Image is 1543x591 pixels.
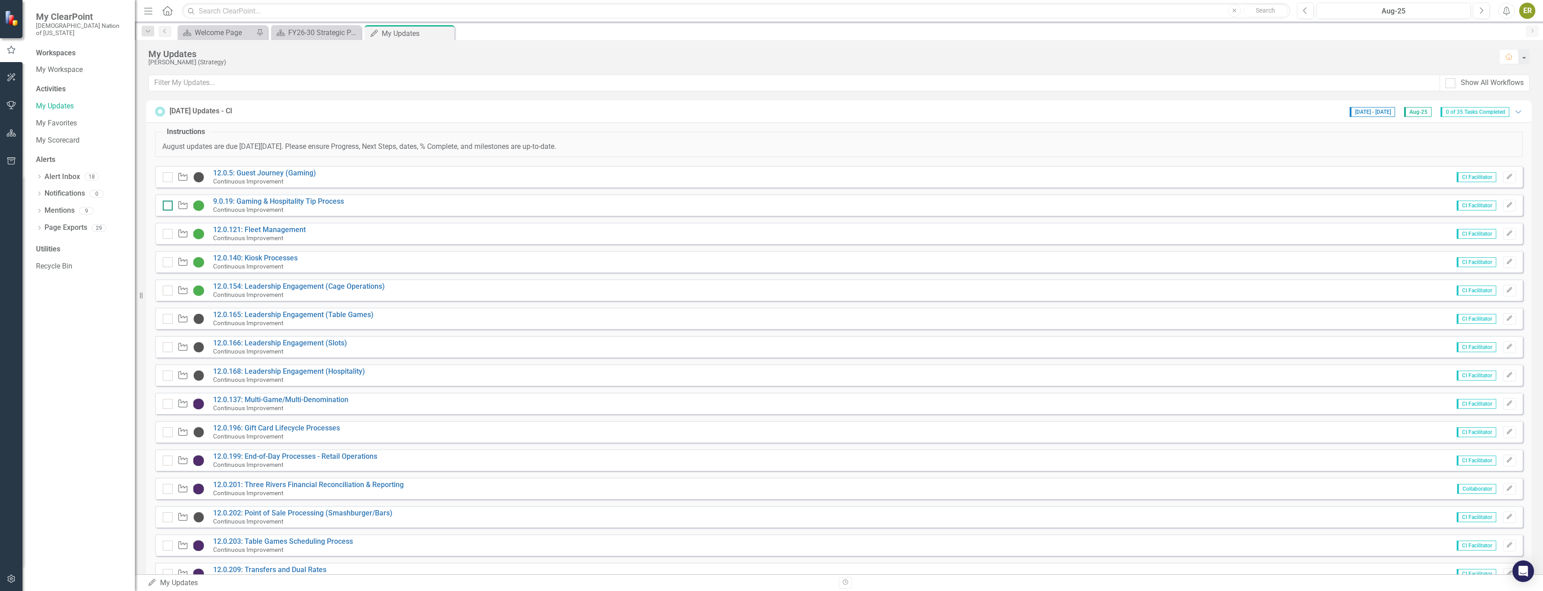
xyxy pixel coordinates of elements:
[213,169,316,177] a: 12.0.5: Guest Journey (Gaming)
[1457,512,1496,522] span: CI Facilitator
[288,27,359,38] div: FY26-30 Strategic Plan
[36,244,126,255] div: Utilities
[182,3,1290,19] input: Search ClearPoint...
[85,173,99,181] div: 18
[213,404,283,412] small: Continuous Improvement
[180,27,254,38] a: Welcome Page
[213,565,326,574] a: 12.0.209: Transfers and Dual Rates
[213,537,353,546] a: 12.0.203: Table Games Scheduling Process
[1457,371,1496,381] span: CI Facilitator
[193,569,204,579] img: CI In Progress
[213,206,283,213] small: Continuous Improvement
[1320,6,1467,17] div: Aug-25
[169,106,232,116] div: [DATE] Updates - CI
[1457,314,1496,324] span: CI Facilitator
[195,27,254,38] div: Welcome Page
[1461,78,1524,88] div: Show All Workflows
[213,480,404,489] a: 12.0.201: Three Rivers Financial Reconciliation & Reporting
[193,172,204,183] img: CI Upcoming
[213,348,283,355] small: Continuous Improvement
[1512,560,1534,582] div: Open Intercom Messenger
[193,512,204,523] img: CI Upcoming
[193,398,204,409] img: CI In Progress
[213,178,283,185] small: Continuous Improvement
[1457,257,1496,267] span: CI Facilitator
[213,225,306,234] a: 12.0.121: Fleet Management
[36,84,126,94] div: Activities
[36,11,126,22] span: My ClearPoint
[213,424,340,432] a: 12.0.196: Gift Card Lifecycle Processes
[148,49,1490,59] div: My Updates
[1457,456,1496,466] span: CI Facilitator
[1457,484,1496,494] span: Collaborator
[213,546,283,553] small: Continuous Improvement
[1457,427,1496,437] span: CI Facilitator
[148,59,1490,66] div: [PERSON_NAME] (Strategy)
[382,28,452,39] div: My Updates
[1457,569,1496,579] span: CI Facilitator
[213,339,347,347] a: 12.0.166: Leadership Engagement (Slots)
[213,197,344,206] a: 9.0.19: Gaming & Hospitality Tip Process
[213,291,283,298] small: Continuous Improvement
[36,155,126,165] div: Alerts
[213,574,283,582] small: Continuous Improvement
[45,206,75,216] a: Mentions
[45,172,80,182] a: Alert Inbox
[213,263,283,270] small: Continuous Improvement
[1256,7,1275,14] span: Search
[193,427,204,438] img: CI Upcoming
[1457,342,1496,352] span: CI Facilitator
[193,313,204,324] img: CI Upcoming
[36,22,126,37] small: [DEMOGRAPHIC_DATA] Nation of [US_STATE]
[213,489,283,497] small: Continuous Improvement
[1457,229,1496,239] span: CI Facilitator
[213,310,374,319] a: 12.0.165: Leadership Engagement (Table Games)
[45,188,85,199] a: Notifications
[1316,3,1471,19] button: Aug-25
[1519,3,1535,19] button: ER
[1457,286,1496,295] span: CI Facilitator
[1457,399,1496,409] span: CI Facilitator
[1440,107,1509,117] span: 0 of 35 Tasks Completed
[4,10,20,26] img: ClearPoint Strategy
[193,200,204,211] img: CI Action Plan Approved/In Progress
[213,452,377,461] a: 12.0.199: End-of-Day Processes - Retail Operations
[193,285,204,296] img: CI Action Plan Approved/In Progress
[36,65,126,75] a: My Workspace
[213,282,385,291] a: 12.0.154: Leadership Engagement (Cage Operations)
[1404,107,1432,117] span: Aug-25
[213,376,283,383] small: Continuous Improvement
[193,540,204,551] img: CI In Progress
[1243,4,1288,17] button: Search
[36,118,126,129] a: My Favorites
[213,254,298,262] a: 12.0.140: Kiosk Processes
[1457,201,1496,210] span: CI Facilitator
[213,509,392,517] a: 12.0.202: Point of Sale Processing (Smashburger/Bars)
[1350,107,1395,117] span: [DATE] - [DATE]
[193,370,204,381] img: CI Upcoming
[193,257,204,268] img: CI Action Plan Approved/In Progress
[162,127,210,137] legend: Instructions
[193,228,204,239] img: CI Action Plan Approved/In Progress
[45,223,87,233] a: Page Exports
[36,101,126,112] a: My Updates
[273,27,359,38] a: FY26-30 Strategic Plan
[89,190,104,197] div: 0
[213,319,283,327] small: Continuous Improvement
[213,367,365,376] a: 12.0.168: Leadership Engagement (Hospitality)
[193,484,204,494] img: CI In Progress
[36,48,76,58] div: Workspaces
[193,342,204,353] img: CI Upcoming
[79,207,94,215] div: 9
[36,135,126,146] a: My Scorecard
[213,395,348,404] a: 12.0.137: Multi-Game/Multi-Denomination
[213,518,283,525] small: Continuous Improvement
[36,261,126,272] a: Recycle Bin
[1457,541,1496,551] span: CI Facilitator
[213,433,283,440] small: Continuous Improvement
[148,75,1440,91] input: Filter My Updates...
[147,578,832,588] div: My Updates
[1457,172,1496,182] span: CI Facilitator
[213,461,283,468] small: Continuous Improvement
